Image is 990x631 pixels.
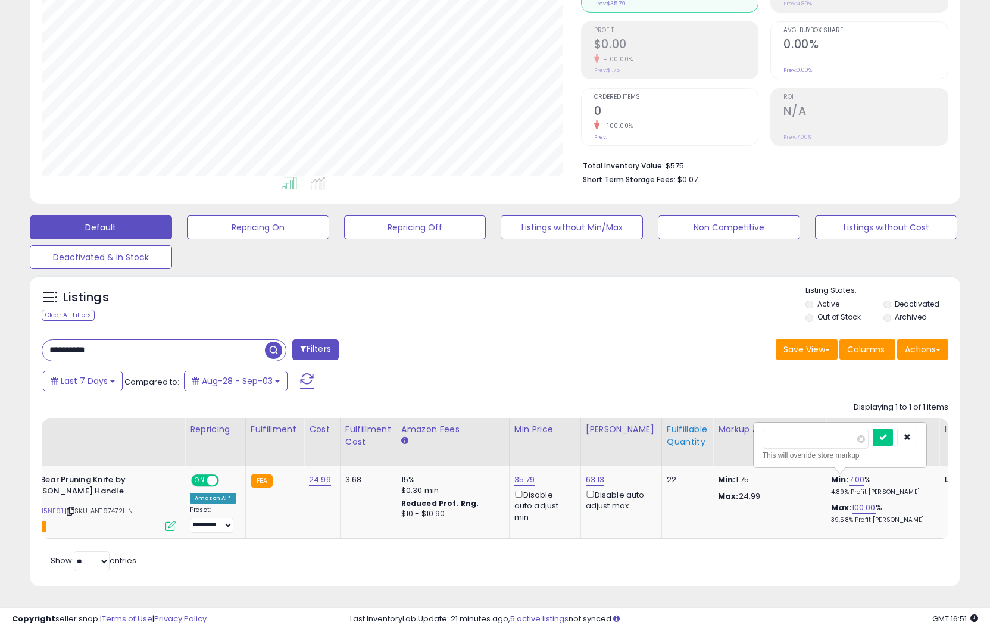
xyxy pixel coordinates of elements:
span: Ordered Items [594,94,758,101]
span: Columns [847,343,885,355]
div: Markup on Cost [831,423,934,436]
strong: Max: [718,491,739,502]
p: 39.58% Profit [PERSON_NAME] [831,516,930,524]
button: Columns [839,339,895,360]
small: Prev: 7.00% [783,133,811,140]
div: % [831,474,930,496]
button: Last 7 Days [43,371,123,391]
small: Amazon Fees. [401,436,408,446]
div: Min Price [514,423,576,436]
b: Reduced Prof. Rng. [401,498,479,508]
a: B076N5NF91 [21,506,63,516]
label: Archived [895,312,927,322]
p: 4.89% Profit [PERSON_NAME] [831,488,930,496]
div: Fulfillment Cost [345,423,391,448]
span: Show: entries [51,555,136,566]
strong: Copyright [12,613,55,624]
div: [PERSON_NAME] [586,423,657,436]
h2: 0.00% [783,38,948,54]
label: Out of Stock [817,312,861,322]
a: 7.00 [849,474,865,486]
div: Last InventoryLab Update: 21 minutes ago, not synced. [350,614,978,625]
small: -100.00% [599,121,633,130]
b: Total Inventory Value: [583,161,664,171]
span: Last 7 Days [61,375,108,387]
p: Listing States: [805,285,960,296]
p: 24.99 [718,491,817,502]
small: Prev: 1 [594,133,609,140]
div: 22 [667,474,704,485]
a: 5 active listings [510,613,569,624]
span: ON [192,476,207,486]
div: 3.68 [345,474,387,485]
div: % [831,502,930,524]
span: ROI [783,94,948,101]
span: OFF [217,476,236,486]
b: Short Term Storage Fees: [583,174,676,185]
label: Active [817,299,839,309]
div: Fulfillable Quantity [667,423,708,448]
div: $10 - $10.90 [401,509,500,519]
small: Prev: $1.75 [594,67,620,74]
li: $575 [583,158,939,172]
h2: 0 [594,104,758,120]
button: Deactivated & In Stock [30,245,172,269]
a: 35.79 [514,474,535,486]
button: Filters [292,339,339,360]
b: Old Bear Pruning Knife by [PERSON_NAME] Handle [24,474,168,499]
div: Amazon Fees [401,423,504,436]
button: Listings without Min/Max [501,215,643,239]
button: Save View [776,339,838,360]
div: Markup Amount [718,423,821,436]
div: $0.30 min [401,485,500,496]
div: Clear All Filters [42,310,95,321]
strong: Min: [718,474,736,485]
span: Avg. Buybox Share [783,27,948,34]
p: 1.75 [718,474,817,485]
div: Disable auto adjust max [586,488,652,511]
div: 15% [401,474,500,485]
button: Non Competitive [658,215,800,239]
a: 100.00 [852,502,876,514]
span: | SKU: ANT974721LN [65,506,133,516]
a: 63.13 [586,474,605,486]
div: Cost [309,423,335,436]
span: Aug-28 - Sep-03 [202,375,273,387]
small: FBA [251,474,273,488]
button: Actions [897,339,948,360]
div: Displaying 1 to 1 of 1 items [854,402,948,413]
a: Privacy Policy [154,613,207,624]
button: Repricing On [187,215,329,239]
div: Amazon AI * [190,493,236,504]
a: Terms of Use [102,613,152,624]
span: 2025-09-11 16:51 GMT [932,613,978,624]
div: This will override store markup [763,449,917,461]
label: Deactivated [895,299,939,309]
span: Profit [594,27,758,34]
th: The percentage added to the cost of goods (COGS) that forms the calculator for Min & Max prices. [826,418,939,466]
small: Prev: 0.00% [783,67,812,74]
button: Listings without Cost [815,215,957,239]
div: Repricing [190,423,241,436]
b: Max: [831,502,852,513]
div: Disable auto adjust min [514,488,571,523]
h2: N/A [783,104,948,120]
div: Preset: [190,506,236,533]
h5: Listings [63,289,109,306]
b: Min: [831,474,849,485]
a: 24.99 [309,474,331,486]
small: -100.00% [599,55,633,64]
span: Compared to: [124,376,179,388]
h2: $0.00 [594,38,758,54]
span: $0.07 [677,174,698,185]
button: Repricing Off [344,215,486,239]
button: Aug-28 - Sep-03 [184,371,288,391]
button: Default [30,215,172,239]
div: Fulfillment [251,423,299,436]
div: seller snap | | [12,614,207,625]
